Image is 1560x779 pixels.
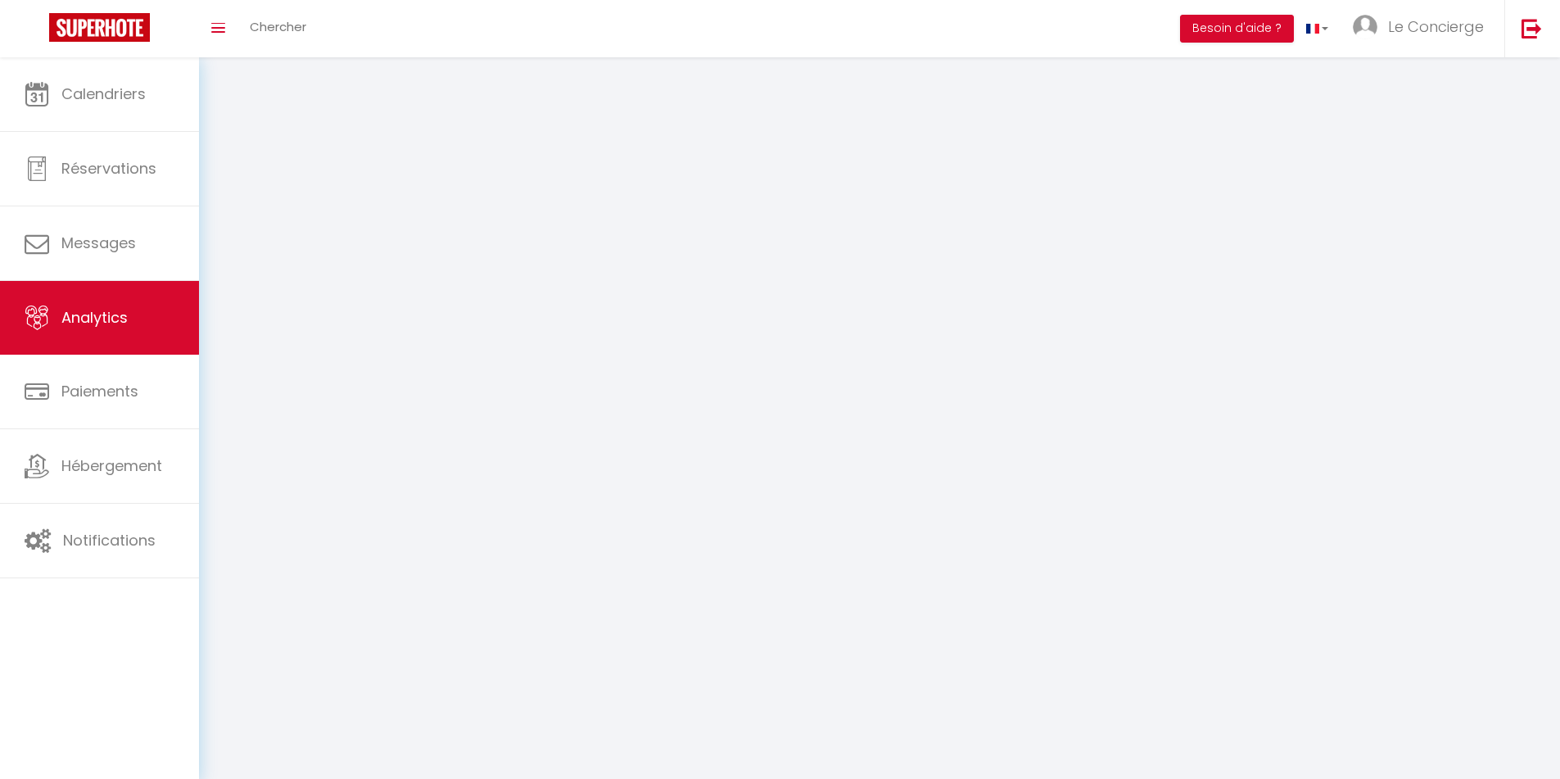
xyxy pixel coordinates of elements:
[1388,16,1484,37] span: Le Concierge
[250,18,306,35] span: Chercher
[1353,15,1377,39] img: ...
[1522,18,1542,38] img: logout
[1180,15,1294,43] button: Besoin d'aide ?
[49,13,150,42] img: Super Booking
[13,7,62,56] button: Ouvrir le widget de chat LiveChat
[61,233,136,253] span: Messages
[61,84,146,104] span: Calendriers
[61,158,156,179] span: Réservations
[61,455,162,476] span: Hébergement
[63,530,156,550] span: Notifications
[61,381,138,401] span: Paiements
[1490,705,1548,767] iframe: Chat
[61,307,128,328] span: Analytics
